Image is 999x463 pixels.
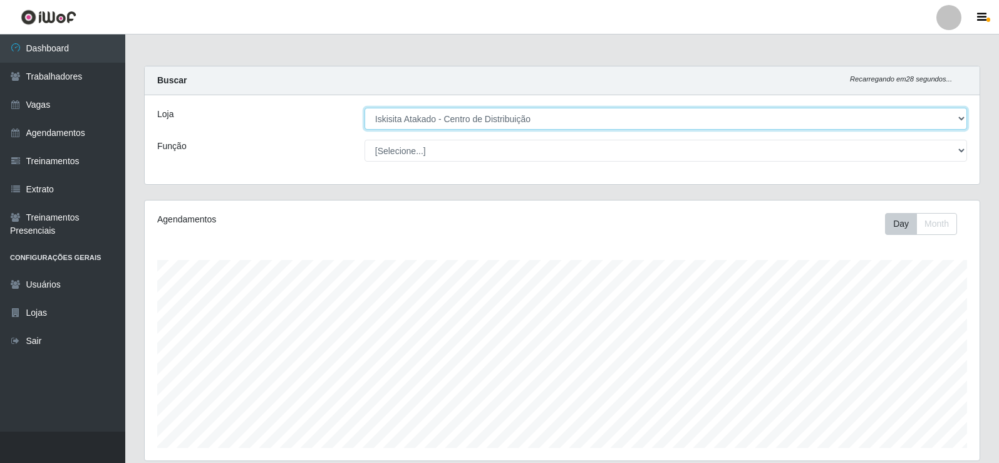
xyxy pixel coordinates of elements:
strong: Buscar [157,75,187,85]
div: Agendamentos [157,213,484,226]
label: Loja [157,108,173,121]
div: First group [885,213,957,235]
button: Day [885,213,917,235]
label: Função [157,140,187,153]
i: Recarregando em 28 segundos... [850,75,952,83]
img: CoreUI Logo [21,9,76,25]
div: Toolbar with button groups [885,213,967,235]
button: Month [916,213,957,235]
